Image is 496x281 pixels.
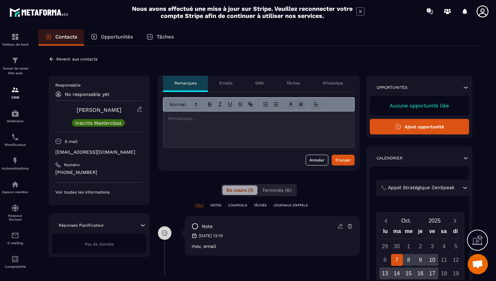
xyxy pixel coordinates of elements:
p: Tunnel de vente Site web [2,66,29,76]
img: formation [11,86,19,94]
p: Contacts [55,34,77,40]
div: 7 [391,254,403,266]
p: NOTES [211,203,221,208]
span: En cours (1) [226,187,253,193]
a: Tâches [140,29,181,46]
img: logo [9,6,70,19]
div: me [403,227,415,238]
div: Ouvrir le chat [468,254,488,274]
a: automationsautomationsEspace membre [2,175,29,199]
p: Réponses Planificateur [59,223,104,228]
div: sa [438,227,450,238]
p: [PHONE_NUMBER] [55,169,143,176]
button: Ajout opportunité [370,119,469,134]
div: 30 [391,240,403,252]
p: Responsable [55,82,143,88]
p: SMS [255,80,264,86]
p: Espace membre [2,190,29,194]
div: 3 [426,240,438,252]
div: 15 [403,267,415,279]
div: 8 [403,254,415,266]
div: 4 [438,240,450,252]
p: Automatisations [2,167,29,170]
p: note [202,223,213,230]
p: Revenir aux contacts [56,57,98,61]
p: Webinaire [2,119,29,123]
div: ve [426,227,438,238]
div: 6 [379,254,391,266]
p: Planificateur [2,143,29,147]
div: 19 [450,267,462,279]
img: automations [11,109,19,118]
div: 16 [415,267,426,279]
div: 11 [438,254,450,266]
div: 29 [379,240,391,252]
p: msv, email [192,244,353,249]
p: [EMAIL_ADDRESS][DOMAIN_NAME] [55,149,143,155]
button: Next month [449,216,461,225]
a: Contacts [38,29,84,46]
a: Opportunités [84,29,140,46]
img: scheduler [11,133,19,141]
p: Tâches [157,34,174,40]
button: Open months overlay [392,215,420,227]
p: No responsable yet [65,92,109,97]
div: je [415,227,426,238]
span: 📞 Appel Stratégique ZenSpeak [379,184,456,191]
div: 18 [438,267,450,279]
p: Emails [219,80,232,86]
p: Numéro [64,162,80,168]
p: TOUT [195,203,204,208]
button: Previous month [380,216,392,225]
img: formation [11,56,19,65]
p: COURRIELS [228,203,247,208]
div: 10 [426,254,438,266]
img: email [11,231,19,239]
p: Comptabilité [2,265,29,269]
button: Annuler [306,155,328,165]
a: automationsautomationsWebinaire [2,104,29,128]
div: ma [391,227,403,238]
a: formationformationTunnel de vente Site web [2,51,29,81]
input: Search for option [456,184,461,191]
p: CRM [2,96,29,99]
p: Opportunités [377,85,408,90]
button: Envoyer [332,155,355,165]
div: 1 [403,240,415,252]
div: 5 [450,240,462,252]
p: Opportunités [101,34,133,40]
div: 14 [391,267,403,279]
button: En cours (1) [222,185,257,195]
p: Réseaux Sociaux [2,214,29,221]
h2: Nous avons effectué une mise à jour sur Stripe. Veuillez reconnecter votre compte Stripe afin de ... [132,5,353,19]
button: Terminés (6) [258,185,296,195]
span: Terminés (6) [262,187,292,193]
p: Tableau de bord [2,43,29,46]
p: Aucune opportunité liée [377,103,462,109]
img: social-network [11,204,19,212]
p: Inscrits Masterclass [75,121,121,125]
a: social-networksocial-networkRéseaux Sociaux [2,199,29,226]
img: accountant [11,255,19,263]
a: automationsautomationsAutomatisations [2,152,29,175]
a: accountantaccountantComptabilité [2,250,29,274]
a: formationformationTableau de bord [2,28,29,51]
a: formationformationCRM [2,81,29,104]
p: Tâches [286,80,300,86]
p: [DATE] 13:10 [199,233,223,238]
div: 12 [450,254,462,266]
p: E-mailing [2,241,29,245]
div: Search for option [377,180,470,196]
span: Pas de donnée [85,242,114,247]
a: [PERSON_NAME] [77,107,121,113]
div: 9 [415,254,426,266]
img: automations [11,157,19,165]
button: Open years overlay [420,215,449,227]
img: formation [11,33,19,41]
div: lu [380,227,391,238]
p: Voir toutes les informations [55,189,143,195]
p: TÂCHES [254,203,267,208]
div: Envoyer [335,157,351,163]
div: 13 [379,267,391,279]
p: WhatsApp [323,80,343,86]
